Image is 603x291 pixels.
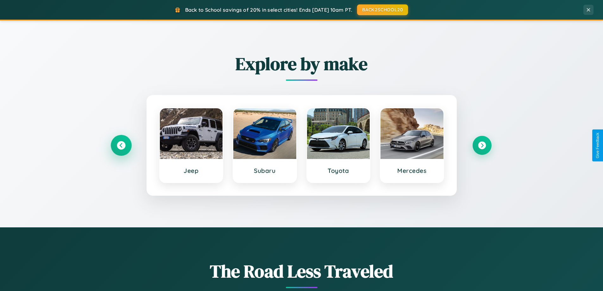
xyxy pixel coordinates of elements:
[112,259,492,283] h1: The Road Less Traveled
[112,52,492,76] h2: Explore by make
[240,167,290,174] h3: Subaru
[185,7,352,13] span: Back to School savings of 20% in select cities! Ends [DATE] 10am PT.
[166,167,217,174] h3: Jeep
[313,167,364,174] h3: Toyota
[387,167,437,174] h3: Mercedes
[595,133,600,158] div: Give Feedback
[357,4,408,15] button: BACK2SCHOOL20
